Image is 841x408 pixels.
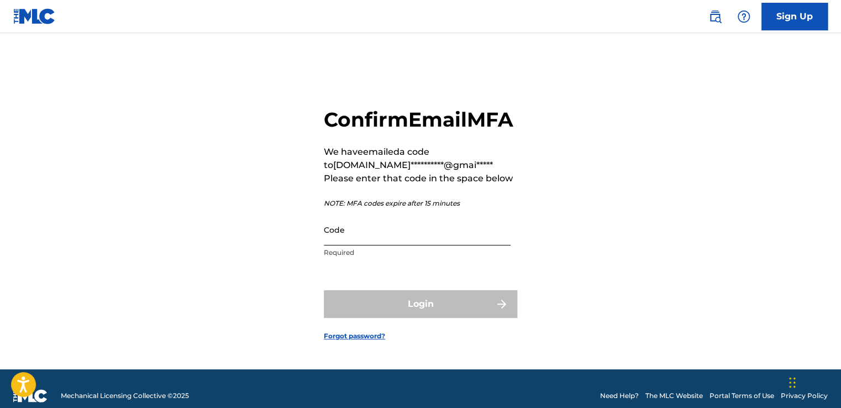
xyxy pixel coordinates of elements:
img: search [708,10,722,23]
iframe: Chat Widget [786,355,841,408]
img: MLC Logo [13,8,56,24]
p: NOTE: MFA codes expire after 15 minutes [324,198,517,208]
img: logo [13,389,48,402]
p: Required [324,248,511,258]
a: Need Help? [600,391,639,401]
a: The MLC Website [645,391,703,401]
p: Please enter that code in the space below [324,172,517,185]
a: Portal Terms of Use [709,391,774,401]
span: Mechanical Licensing Collective © 2025 [61,391,189,401]
div: Help [733,6,755,28]
img: help [737,10,750,23]
div: Widget de chat [786,355,841,408]
a: Public Search [704,6,726,28]
h2: Confirm Email MFA [324,107,517,132]
a: Privacy Policy [781,391,828,401]
div: Arrastrar [789,366,796,399]
a: Sign Up [761,3,828,30]
a: Forgot password? [324,331,385,341]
